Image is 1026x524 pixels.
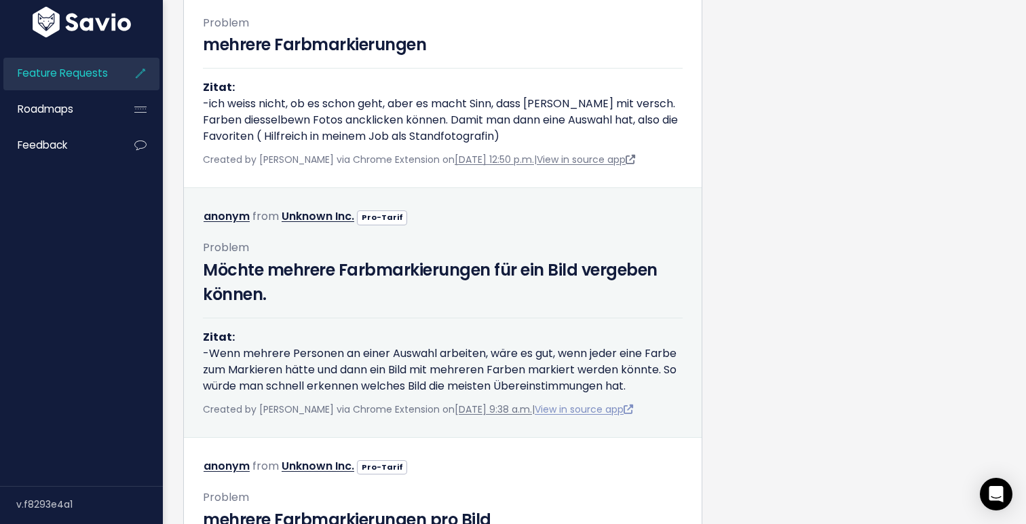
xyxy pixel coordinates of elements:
strong: Pro-Tarif [362,212,403,223]
img: logo-white.9d6f32f41409.svg [29,7,134,37]
span: Feedback [18,138,67,152]
a: anonym [204,458,250,474]
p: -ich weiss nicht, ob es schon geht, aber es macht Sinn, dass [PERSON_NAME] mit versch. Farben die... [203,79,683,145]
span: from [252,208,279,224]
a: View in source app [537,153,635,166]
h3: mehrere Farbmarkierungen [203,33,683,57]
div: Open Intercom Messenger [980,478,1012,510]
span: Problem [203,15,249,31]
span: Problem [203,489,249,505]
a: anonym [204,208,250,224]
span: Problem [203,240,249,255]
a: [DATE] 12:50 p.m. [455,153,534,166]
p: -Wenn mehrere Personen an einer Auswahl arbeiten, wäre es gut, wenn jeder eine Farbe zum Markiere... [203,329,683,394]
a: Feedback [3,130,113,161]
span: Feature Requests [18,66,108,80]
span: from [252,458,279,474]
a: Unknown Inc. [282,208,354,224]
a: [DATE] 9:38 a.m. [455,403,532,416]
a: Feature Requests [3,58,113,89]
a: View in source app [535,403,633,416]
a: Roadmaps [3,94,113,125]
a: Unknown Inc. [282,458,354,474]
strong: Pro-Tarif [362,462,403,472]
strong: Zitat: [203,329,235,345]
h3: Möchte mehrere Farbmarkierungen für ein Bild vergeben können. [203,258,683,307]
div: v.f8293e4a1 [16,487,163,522]
span: Roadmaps [18,102,73,116]
span: Created by [PERSON_NAME] via Chrome Extension on | [203,403,633,416]
span: Created by [PERSON_NAME] via Chrome Extension on | [203,153,635,166]
strong: Zitat: [203,79,235,95]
